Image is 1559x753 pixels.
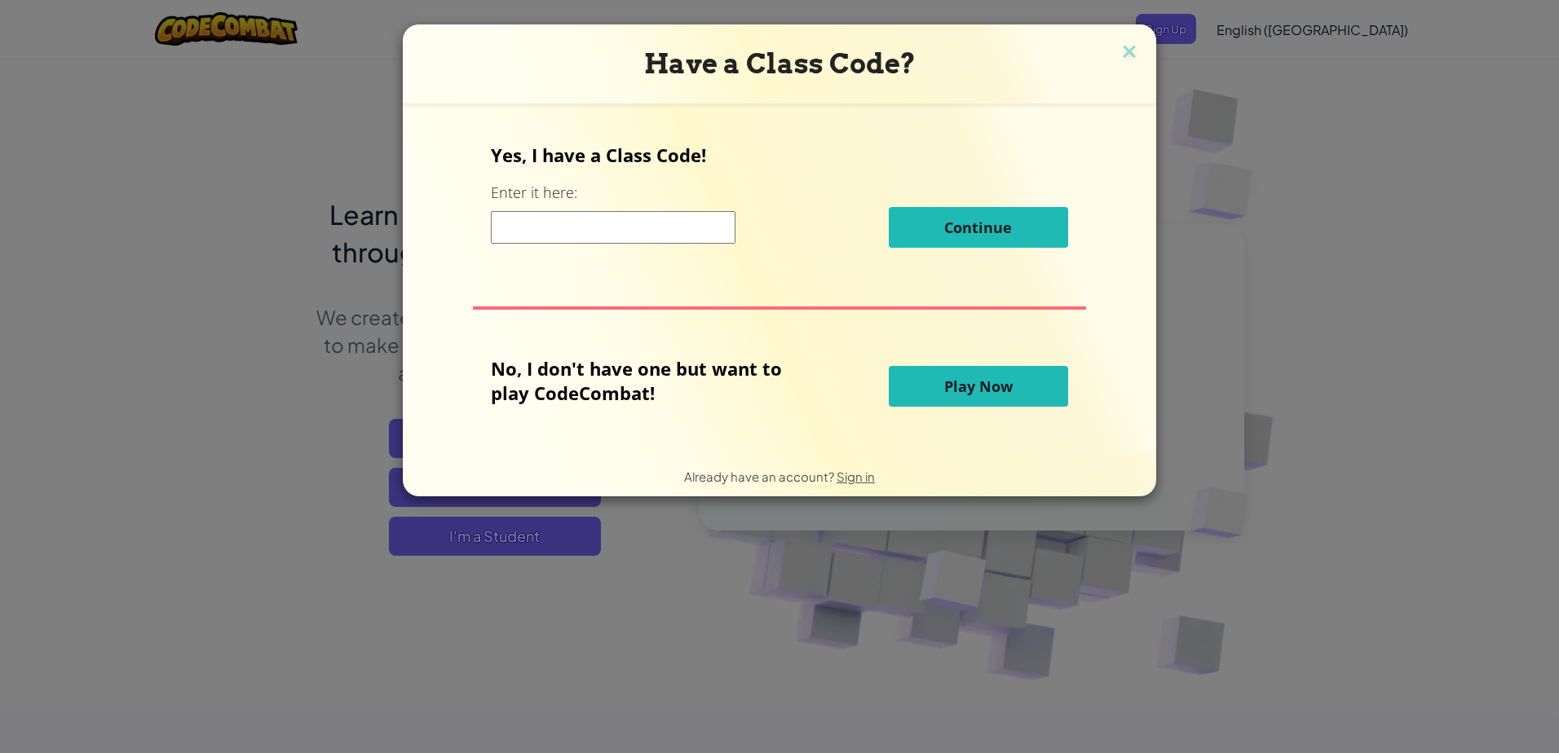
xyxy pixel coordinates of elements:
button: Continue [889,207,1068,248]
img: close icon [1119,41,1140,65]
span: Have a Class Code? [644,47,916,80]
label: Enter it here: [491,183,577,203]
button: Play Now [889,366,1068,407]
span: Continue [944,218,1012,237]
a: Sign in [837,469,875,484]
span: Already have an account? [684,469,837,484]
p: No, I don't have one but want to play CodeCombat! [491,356,806,405]
span: Play Now [944,376,1013,396]
p: Yes, I have a Class Code! [491,143,1067,167]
